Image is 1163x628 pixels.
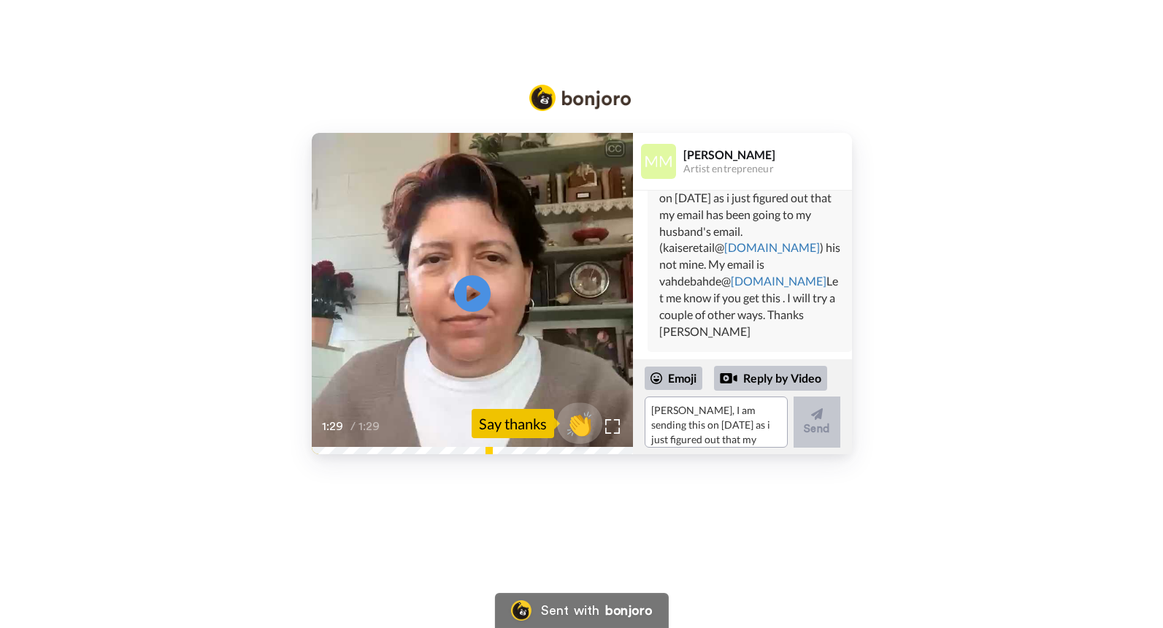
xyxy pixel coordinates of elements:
span: / [350,418,356,435]
img: Profile Image [641,144,676,179]
div: [PERSON_NAME] [683,148,851,161]
div: Emoji [645,367,702,390]
span: 1:29 [322,418,348,435]
a: [DOMAIN_NAME] [724,240,820,254]
div: Artist entrepreneur [683,163,851,175]
div: Reply by Video [714,366,827,391]
a: [DOMAIN_NAME] [731,274,826,288]
span: 👏 [556,409,602,438]
img: Bonjoro Logo [529,85,632,111]
button: Send [794,397,840,448]
div: Reply by Video [720,369,737,387]
span: 1:29 [358,418,384,435]
div: [PERSON_NAME], I am sending this on [DATE] as i just figured out that my email has been going to ... [659,173,840,340]
img: Full screen [605,419,620,434]
button: 👏 [556,402,602,443]
div: Say thanks [472,409,554,438]
div: CC [606,142,624,156]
